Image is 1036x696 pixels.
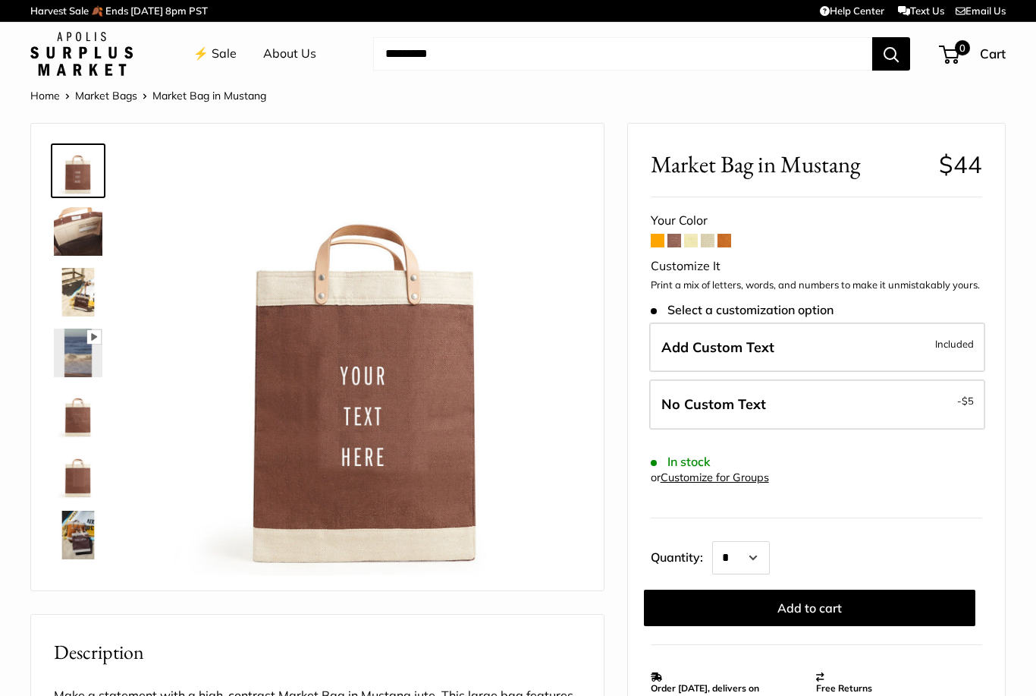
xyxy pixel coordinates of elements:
span: $44 [939,150,982,179]
a: 0 Cart [940,42,1006,66]
span: 0 [955,40,970,55]
img: description_Seal of authenticity printed on the backside of every bag. [54,389,102,438]
label: Leave Blank [649,379,985,430]
label: Add Custom Text [649,323,985,373]
a: Customize for Groups [661,471,769,484]
span: In stock [651,455,711,469]
a: description_Seal of authenticity printed on the backside of every bag. [51,386,105,441]
img: Market Bag in Mustang [54,329,102,377]
a: ⚡️ Sale [193,43,237,65]
a: Text Us [898,5,944,17]
a: Home [30,89,60,102]
a: Market Bag in Mustang [51,508,105,562]
span: Included [935,335,974,353]
nav: Breadcrumb [30,86,266,106]
div: Your Color [651,209,982,232]
img: Market Bag in Mustang [54,146,102,195]
img: Market Bag in Mustang [54,450,102,499]
button: Add to cart [644,590,975,626]
a: Market Bag in Mustang [51,265,105,320]
input: Search... [373,37,872,71]
label: Quantity: [651,537,712,575]
strong: Free Returns [816,682,872,694]
img: Apolis: Surplus Market [30,32,133,76]
a: Market Bags [75,89,137,102]
button: Search [872,37,910,71]
img: Market Bag in Mustang [54,207,102,256]
div: or [651,468,769,488]
span: Add Custom Text [661,339,774,356]
a: Market Bag in Mustang [51,204,105,259]
span: Market Bag in Mustang [651,150,928,178]
a: Market Bag in Mustang [51,447,105,502]
span: - [957,392,974,410]
img: Market Bag in Mustang [54,268,102,317]
div: Customize It [651,255,982,278]
a: Market Bag in Mustang [51,326,105,380]
a: About Us [263,43,316,65]
h2: Description [54,638,581,667]
img: Market Bag in Mustang [54,511,102,559]
span: Market Bag in Mustang [152,89,266,102]
span: No Custom Text [661,395,766,413]
a: Market Bag in Mustang [51,143,105,198]
span: $5 [962,395,974,407]
a: Help Center [820,5,884,17]
span: Select a customization option [651,303,834,317]
img: Market Bag in Mustang [152,146,581,575]
p: Print a mix of letters, words, and numbers to make it unmistakably yours. [651,278,982,293]
a: Email Us [956,5,1006,17]
span: Cart [980,46,1006,61]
